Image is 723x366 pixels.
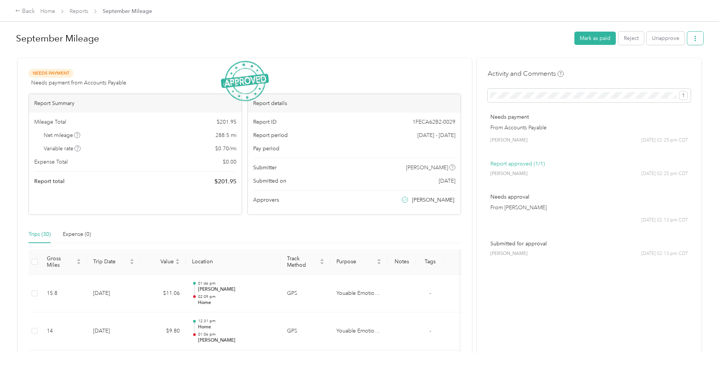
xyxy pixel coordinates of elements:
[490,240,688,248] p: Submitted for approval
[44,145,81,153] span: Variable rate
[44,131,81,139] span: Net mileage
[641,137,688,144] span: [DATE] 02:25 pm CDT
[330,249,387,275] th: Purpose
[130,258,134,262] span: caret-up
[377,258,381,262] span: caret-up
[416,249,444,275] th: Tags
[146,258,174,265] span: Value
[16,29,569,48] h1: September Mileage
[15,7,35,16] div: Back
[31,79,126,87] span: Needs payment from Accounts Payable
[140,312,186,350] td: $9.80
[253,196,279,204] span: Approvers
[198,324,275,331] p: Home
[248,94,461,113] div: Report details
[253,164,277,172] span: Submitter
[253,118,277,126] span: Report ID
[130,261,134,266] span: caret-down
[215,145,236,153] span: $ 0.70 / mi
[87,249,140,275] th: Trip Date
[330,275,387,313] td: Youable Emotional Health
[87,275,140,313] td: [DATE]
[63,230,91,239] div: Expense (0)
[490,250,528,257] span: [PERSON_NAME]
[29,69,73,78] span: Needs Payment
[253,177,286,185] span: Submitted on
[488,69,564,78] h4: Activity and Comments
[574,32,616,45] button: Mark as paid
[93,258,128,265] span: Trip Date
[412,118,455,126] span: 1FECA62B2-0029
[198,286,275,293] p: [PERSON_NAME]
[76,258,81,262] span: caret-up
[439,177,455,185] span: [DATE]
[198,294,275,299] p: 02:09 pm
[40,8,55,14] a: Home
[281,275,330,313] td: GPS
[281,312,330,350] td: GPS
[320,258,324,262] span: caret-up
[223,158,236,166] span: $ 0.00
[34,177,65,185] span: Report total
[490,193,688,201] p: Needs approval
[47,255,75,268] span: Gross Miles
[216,131,236,139] span: 288.5 mi
[103,7,152,15] span: September Mileage
[34,158,68,166] span: Expense Total
[175,261,180,266] span: caret-down
[490,113,688,121] p: Needs payment
[221,61,269,102] img: ApprovedStamp
[34,118,66,126] span: Mileage Total
[641,217,688,224] span: [DATE] 02:13 pm CDT
[140,249,186,275] th: Value
[430,328,431,334] span: -
[76,261,81,266] span: caret-down
[490,204,688,212] p: From [PERSON_NAME]
[490,137,528,144] span: [PERSON_NAME]
[330,312,387,350] td: Youable Emotional Health
[70,8,88,14] a: Reports
[41,249,87,275] th: Gross Miles
[198,281,275,286] p: 01:46 pm
[198,299,275,306] p: Home
[641,250,688,257] span: [DATE] 02:13 pm CDT
[490,160,688,168] p: Report approved (1/1)
[175,258,180,262] span: caret-up
[198,318,275,324] p: 12:31 pm
[387,249,416,275] th: Notes
[647,32,685,45] button: Unapprove
[214,177,236,186] span: $ 201.95
[186,249,281,275] th: Location
[217,118,236,126] span: $ 201.95
[140,275,186,313] td: $11.06
[29,94,242,113] div: Report Summary
[412,196,454,204] span: [PERSON_NAME]
[641,170,688,177] span: [DATE] 02:25 pm CDT
[377,261,381,266] span: caret-down
[430,290,431,296] span: -
[281,249,330,275] th: Track Method
[320,261,324,266] span: caret-down
[406,164,448,172] span: [PERSON_NAME]
[618,32,644,45] button: Reject
[29,230,51,239] div: Trips (30)
[253,145,279,153] span: Pay period
[490,124,688,132] p: From Accounts Payable
[490,170,528,177] span: [PERSON_NAME]
[87,312,140,350] td: [DATE]
[417,131,455,139] span: [DATE] - [DATE]
[287,255,318,268] span: Track Method
[41,312,87,350] td: 14
[336,258,375,265] span: Purpose
[41,275,87,313] td: 15.8
[680,323,723,366] iframe: Everlance-gr Chat Button Frame
[198,332,275,337] p: 01:06 pm
[198,337,275,344] p: [PERSON_NAME]
[253,131,288,139] span: Report period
